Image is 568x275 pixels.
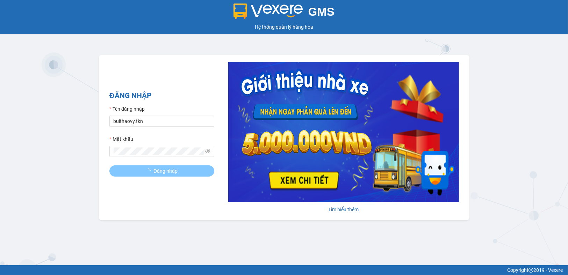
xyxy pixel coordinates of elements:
span: loading [146,169,153,173]
div: Copyright 2019 - Vexere [5,266,563,274]
input: Mật khẩu [114,147,204,155]
button: Đăng nhập [109,165,214,177]
div: Hệ thống quản lý hàng hóa [2,23,566,31]
span: eye-invisible [205,149,210,154]
span: copyright [529,268,533,273]
label: Tên đăng nhập [109,105,145,113]
div: Tìm hiểu thêm [228,206,459,213]
span: GMS [308,5,335,18]
a: GMS [233,11,335,16]
label: Mật khẩu [109,135,133,143]
h2: ĐĂNG NHẬP [109,90,214,102]
input: Tên đăng nhập [109,116,214,127]
img: logo 2 [233,4,303,19]
span: Đăng nhập [153,167,178,175]
img: banner-0 [228,62,459,202]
